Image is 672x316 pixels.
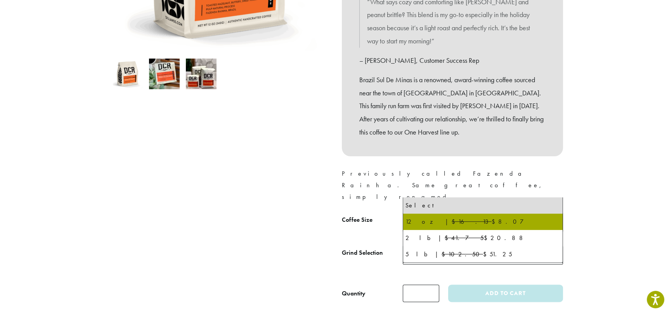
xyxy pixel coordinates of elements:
div: 2 lb | $20.88 [405,232,560,244]
img: Brazil Sul De Minas - Image 2 [149,59,180,89]
div: 5 lb | $51.25 [405,249,560,260]
li: Select [403,197,563,214]
del: $16.13 [452,218,492,226]
p: Previously called Fazenda Rainha. Same great coffee, simply renamed. [342,168,563,203]
img: Brazil Sul De Minas - Image 3 [186,59,216,89]
div: Quantity [342,289,365,298]
del: $102.50 [442,250,483,258]
p: – [PERSON_NAME], Customer Success Rep [359,54,546,67]
label: Grind Selection [342,247,403,259]
p: Brazil Sul De Minas is a renowned, award-winning coffee sourced near the town of [GEOGRAPHIC_DATA... [359,73,546,139]
del: $41.75 [445,234,484,242]
div: 12 oz | $8.07 [405,216,560,228]
img: Brazil Sul De Minas [112,59,143,89]
label: Coffee Size [342,214,403,226]
input: Product quantity [403,285,439,302]
button: Add to cart [448,285,563,302]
